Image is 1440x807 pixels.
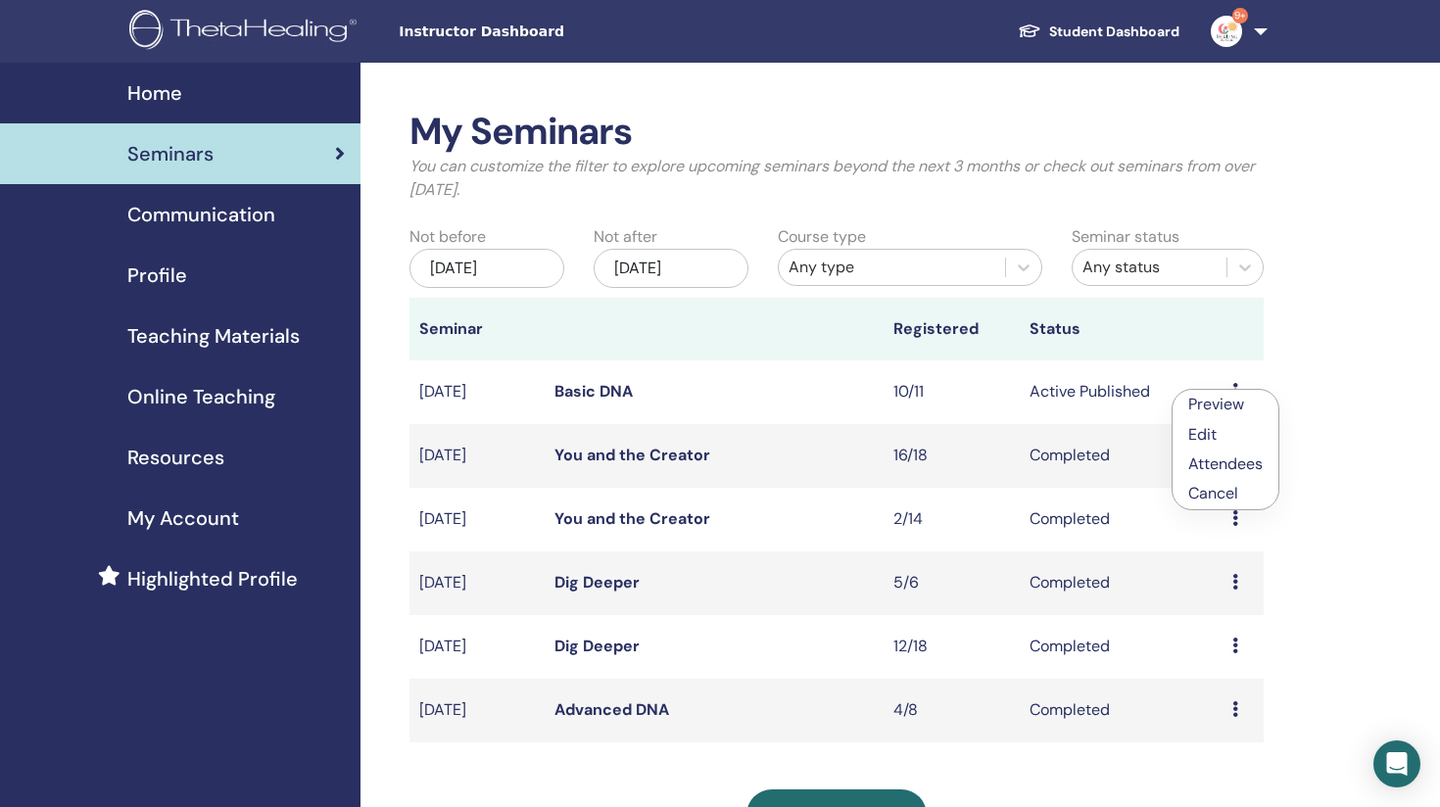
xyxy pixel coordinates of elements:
td: 4/8 [884,679,1019,742]
td: Completed [1020,551,1224,615]
td: Active Published [1020,360,1224,424]
a: Student Dashboard [1002,14,1195,50]
span: My Account [127,503,239,533]
td: Completed [1020,679,1224,742]
img: logo.png [129,10,363,54]
a: Attendees [1188,453,1263,474]
img: graduation-cap-white.svg [1018,23,1041,39]
td: [DATE] [409,551,545,615]
label: Course type [778,225,866,249]
label: Seminar status [1072,225,1179,249]
td: Completed [1020,615,1224,679]
p: You can customize the filter to explore upcoming seminars beyond the next 3 months or check out s... [409,155,1265,202]
a: You and the Creator [554,445,710,465]
div: [DATE] [409,249,564,288]
div: Any type [789,256,996,279]
td: [DATE] [409,615,545,679]
div: [DATE] [594,249,748,288]
a: Edit [1188,424,1217,445]
span: Highlighted Profile [127,564,298,593]
th: Registered [884,298,1019,360]
th: Status [1020,298,1224,360]
div: Any status [1082,256,1217,279]
span: Profile [127,261,187,290]
span: Instructor Dashboard [399,22,693,42]
td: [DATE] [409,488,545,551]
div: Open Intercom Messenger [1373,740,1420,787]
label: Not before [409,225,486,249]
td: 2/14 [884,488,1019,551]
label: Not after [594,225,657,249]
a: Dig Deeper [554,636,640,656]
td: 5/6 [884,551,1019,615]
span: Teaching Materials [127,321,300,351]
a: Preview [1188,394,1244,414]
a: You and the Creator [554,508,710,529]
td: [DATE] [409,679,545,742]
span: Seminars [127,139,214,168]
td: [DATE] [409,360,545,424]
span: Home [127,78,182,108]
p: Cancel [1188,482,1263,505]
td: [DATE] [409,424,545,488]
td: Completed [1020,424,1224,488]
span: Online Teaching [127,382,275,411]
td: 12/18 [884,615,1019,679]
a: Dig Deeper [554,572,640,593]
span: Resources [127,443,224,472]
td: Completed [1020,488,1224,551]
a: Advanced DNA [554,699,669,720]
td: 16/18 [884,424,1019,488]
h2: My Seminars [409,110,1265,155]
span: Communication [127,200,275,229]
a: Basic DNA [554,381,633,402]
td: 10/11 [884,360,1019,424]
th: Seminar [409,298,545,360]
img: default.jpg [1211,16,1242,47]
span: 9+ [1232,8,1248,24]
